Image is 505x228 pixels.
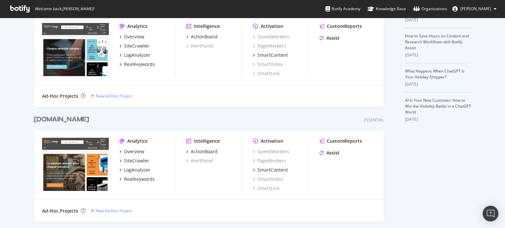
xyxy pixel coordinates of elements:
a: SiteCrawler [119,43,149,49]
div: LogAnalyzer [124,167,151,173]
div: Overview [124,33,144,40]
a: New Ad-Hoc Project [91,208,132,214]
div: Intelligence [194,23,220,30]
div: [DATE] [405,81,471,87]
a: Overview [119,148,144,155]
button: [PERSON_NAME] [447,4,502,14]
a: Assist [320,150,340,156]
div: Analytics [127,138,148,144]
div: Organizations [413,6,447,12]
a: What Happens When ChatGPT Is Your Holiday Shopper? [405,68,465,80]
a: SmartLink [253,70,279,77]
div: Analytics [127,23,148,30]
a: RealKeywords [119,176,155,182]
a: LogAnalyzer [119,52,151,58]
div: LogAnalyzer [124,52,151,58]
div: ActionBoard [191,33,218,40]
img: www.directindustry.com [42,138,109,191]
a: SmartIndex [253,176,283,182]
a: Assist [320,35,340,41]
div: [DATE] [405,116,471,122]
div: SiteCrawler [124,157,149,164]
a: PageWorkers [253,157,286,164]
div: New Ad-Hoc Project [96,93,132,99]
a: ActionBoard [186,148,218,155]
div: Activation [261,138,283,144]
div: Overview [124,148,144,155]
div: RealKeywords [124,176,155,182]
div: [DATE] [405,52,471,58]
span: Welcome back, [PERSON_NAME] ! [35,6,94,11]
div: New Ad-Hoc Project [96,208,132,214]
a: AI Is Your New Customer: How to Win the Visibility Battle in a ChatGPT World [405,97,471,115]
div: RealKeywords [124,61,155,68]
a: SmartIndex [253,61,283,68]
a: How to Save Hours on Content and Research Workflows with Botify Assist [405,33,469,51]
div: Open Intercom Messenger [483,206,498,221]
a: SmartContent [253,167,288,173]
a: PageWorkers [253,43,286,49]
a: CustomReports [320,23,362,30]
div: SmartContent [257,52,288,58]
div: CustomReports [327,138,362,144]
a: SpeedWorkers [253,148,289,155]
a: SpeedWorkers [253,33,289,40]
img: www.medicalexpo.com [42,23,109,76]
a: AlertPanel [186,43,213,49]
a: SiteCrawler [119,157,149,164]
a: ActionBoard [186,33,218,40]
div: Essential [364,117,384,123]
a: RealKeywords [119,61,155,68]
a: SmartContent [253,52,288,58]
div: [DOMAIN_NAME] [34,115,89,124]
div: SiteCrawler [124,43,149,49]
div: Ad-Hoc Projects [42,93,78,99]
span: Julien Lami [460,6,491,11]
div: SmartContent [257,167,288,173]
div: Botify Academy [325,6,360,12]
a: Overview [119,33,144,40]
div: Ad-Hoc Projects [42,208,78,214]
a: CustomReports [320,138,362,144]
div: Knowledge Base [368,6,406,12]
div: Assist [326,150,340,156]
div: Assist [326,35,340,41]
div: Intelligence [194,138,220,144]
div: Activation [261,23,283,30]
div: CustomReports [327,23,362,30]
a: AlertPanel [186,157,213,164]
a: SmartLink [253,185,279,192]
div: [DATE] [405,17,471,23]
a: LogAnalyzer [119,167,151,173]
div: ActionBoard [191,148,218,155]
a: [DOMAIN_NAME] [34,115,92,124]
a: New Ad-Hoc Project [91,93,132,99]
